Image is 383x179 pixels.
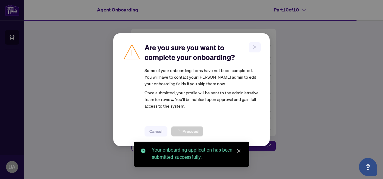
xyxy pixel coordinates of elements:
[152,146,242,161] div: Your onboarding application has been submitted successfully.
[123,43,141,61] img: Caution Icon
[145,43,260,62] h2: Are you sure you want to complete your onboarding?
[145,67,260,109] article: Once submitted, your profile will be sent to the administrative team for review. You’ll be notifi...
[237,149,241,153] span: close
[145,67,260,87] div: Some of your onboarding items have not been completed. You will have to contact your [PERSON_NAME...
[359,158,377,176] button: Open asap
[235,148,242,154] a: Close
[171,126,203,137] button: Proceed
[145,126,167,137] button: Cancel
[141,149,145,153] span: check-circle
